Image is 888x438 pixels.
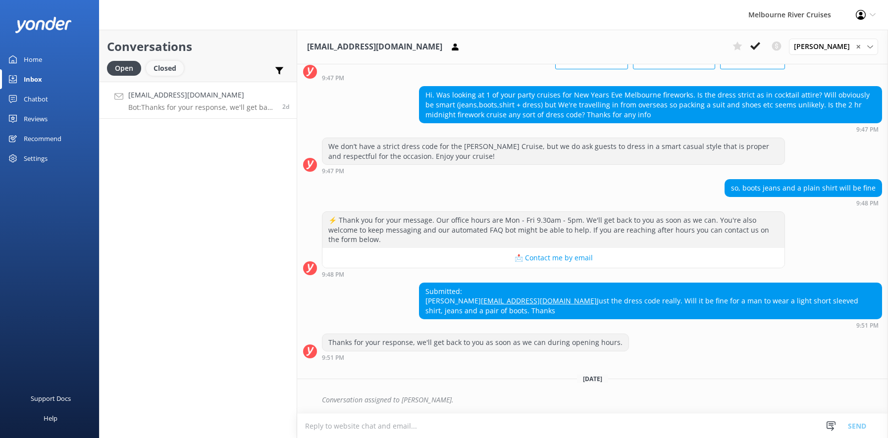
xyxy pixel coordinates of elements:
div: Conversation assigned to [PERSON_NAME]. [322,391,882,408]
strong: 9:48 PM [322,272,344,278]
div: Closed [146,61,184,76]
div: Help [44,408,57,428]
div: Hi. Was looking at 1 of your party cruises for New Years Eve Melbourne fireworks. Is the dress st... [419,87,882,123]
button: 📩 Contact me by email [322,248,784,268]
div: Home [24,49,42,69]
div: Oct 12 2025 09:47pm (UTC +11:00) Australia/Sydney [322,74,785,81]
a: [EMAIL_ADDRESS][DOMAIN_NAME] [481,296,597,305]
div: Assign User [789,39,878,54]
span: ✕ [856,42,861,51]
strong: 9:47 PM [856,127,879,133]
div: Support Docs [31,389,71,408]
div: Inbox [24,69,42,89]
div: Oct 12 2025 09:51pm (UTC +11:00) Australia/Sydney [419,322,882,329]
div: Oct 12 2025 09:47pm (UTC +11:00) Australia/Sydney [322,167,785,174]
div: Recommend [24,129,61,148]
div: Open [107,61,141,76]
p: Bot: Thanks for your response, we'll get back to you as soon as we can during opening hours. [128,103,275,112]
strong: 9:51 PM [322,355,344,361]
div: Settings [24,148,48,168]
div: Oct 12 2025 09:51pm (UTC +11:00) Australia/Sydney [322,354,629,361]
div: so, boots jeans and a plain shirt will be fine [725,180,882,196]
strong: 9:47 PM [322,168,344,174]
a: Closed [146,62,189,73]
h4: [EMAIL_ADDRESS][DOMAIN_NAME] [128,90,275,100]
img: yonder-white-logo.png [15,17,72,33]
h2: Conversations [107,37,289,56]
strong: 9:47 PM [322,75,344,81]
div: We don’t have a strict dress code for the [PERSON_NAME] Cruise, but we do ask guests to dress in ... [322,138,784,164]
span: Oct 12 2025 09:51pm (UTC +11:00) Australia/Sydney [282,102,289,111]
div: Oct 12 2025 09:47pm (UTC +11:00) Australia/Sydney [419,126,882,133]
div: Submitted: [PERSON_NAME] Just the dress code really. Will it be fine for a man to wear a light sh... [419,283,882,319]
span: [DATE] [577,375,608,383]
div: Reviews [24,109,48,129]
div: Thanks for your response, we'll get back to you as soon as we can during opening hours. [322,334,628,351]
div: Oct 12 2025 09:48pm (UTC +11:00) Australia/Sydney [322,271,785,278]
a: Open [107,62,146,73]
div: ⚡ Thank you for your message. Our office hours are Mon - Fri 9.30am - 5pm. We'll get back to you ... [322,212,784,248]
span: [PERSON_NAME] [794,41,856,52]
a: [EMAIL_ADDRESS][DOMAIN_NAME]Bot:Thanks for your response, we'll get back to you as soon as we can... [100,82,297,119]
h3: [EMAIL_ADDRESS][DOMAIN_NAME] [307,41,442,53]
div: Chatbot [24,89,48,109]
strong: 9:51 PM [856,323,879,329]
strong: 9:48 PM [856,200,879,206]
div: 2025-10-12T23:33:51.098 [303,391,882,408]
div: Oct 12 2025 09:48pm (UTC +11:00) Australia/Sydney [725,199,882,206]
